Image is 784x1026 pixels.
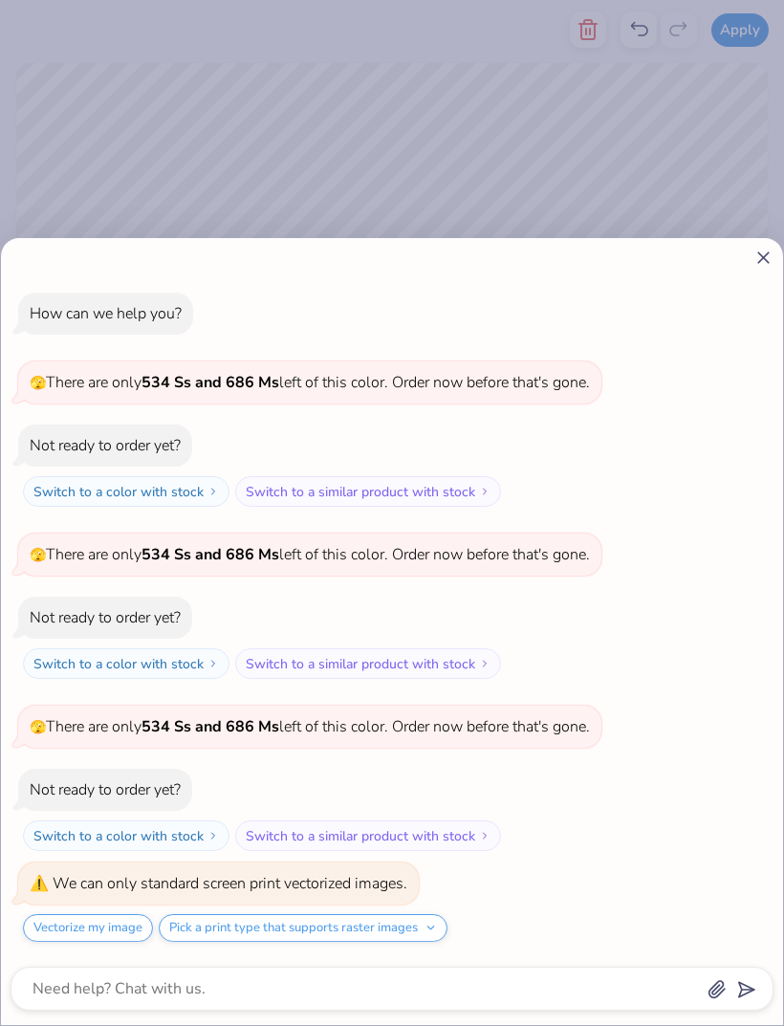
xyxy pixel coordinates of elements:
[159,914,447,942] button: Pick a print type that supports raster images
[23,820,229,851] button: Switch to a color with stock
[30,779,181,800] div: Not ready to order yet?
[207,830,219,841] img: Switch to a color with stock
[207,486,219,497] img: Switch to a color with stock
[142,372,279,393] strong: 534 Ss and 686 Ms
[30,718,46,736] span: 🫣
[53,873,407,894] div: We can only standard screen print vectorized images.
[207,658,219,669] img: Switch to a color with stock
[30,303,182,324] div: How can we help you?
[235,476,501,507] button: Switch to a similar product with stock
[479,830,490,841] img: Switch to a similar product with stock
[30,607,181,628] div: Not ready to order yet?
[30,544,590,565] span: There are only left of this color. Order now before that's gone.
[235,820,501,851] button: Switch to a similar product with stock
[30,435,181,456] div: Not ready to order yet?
[23,914,153,942] button: Vectorize my image
[30,546,46,564] span: 🫣
[142,544,279,565] strong: 534 Ss and 686 Ms
[142,716,279,737] strong: 534 Ss and 686 Ms
[479,486,490,497] img: Switch to a similar product with stock
[30,716,590,737] span: There are only left of this color. Order now before that's gone.
[30,372,590,393] span: There are only left of this color. Order now before that's gone.
[23,648,229,679] button: Switch to a color with stock
[235,648,501,679] button: Switch to a similar product with stock
[479,658,490,669] img: Switch to a similar product with stock
[23,476,229,507] button: Switch to a color with stock
[30,374,46,392] span: 🫣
